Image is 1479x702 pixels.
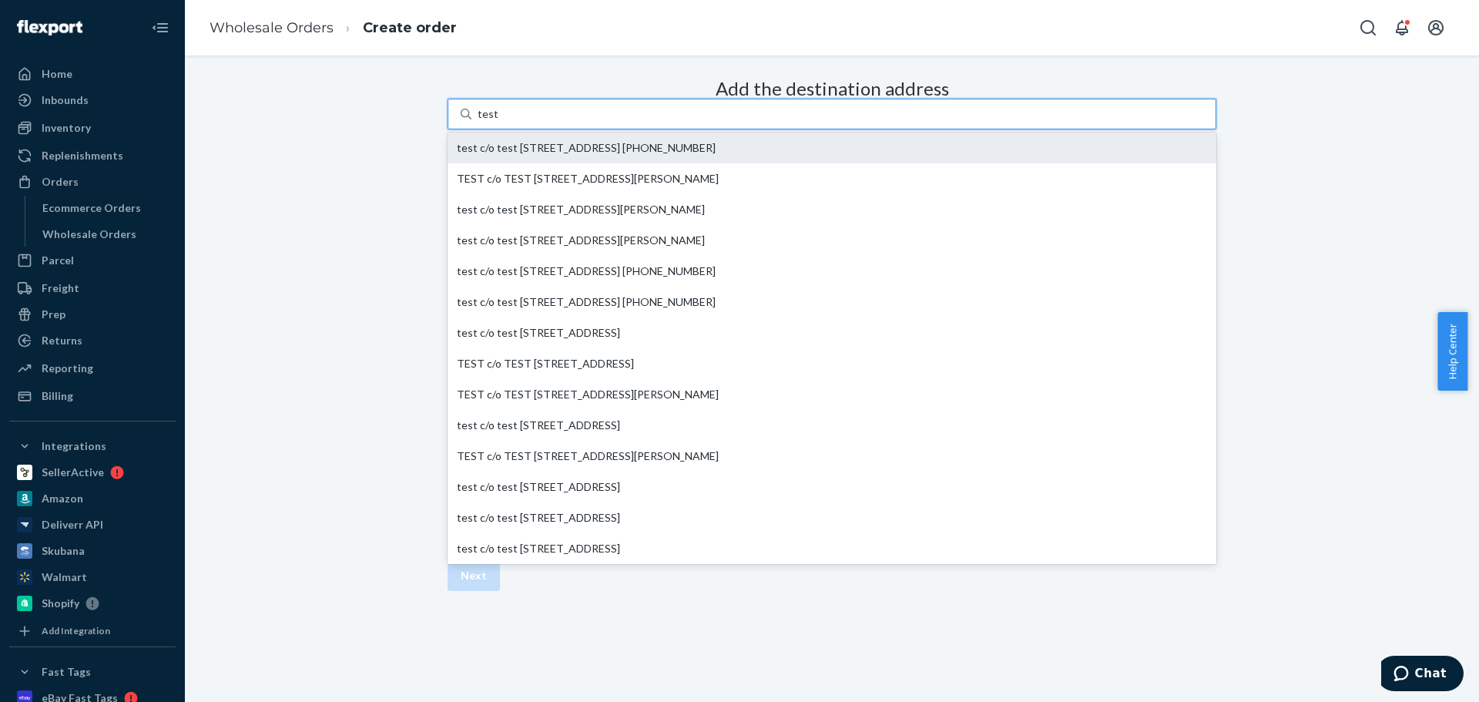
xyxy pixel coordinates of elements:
[9,116,176,140] a: Inventory
[42,361,93,376] div: Reporting
[42,388,73,404] div: Billing
[448,560,500,591] button: Next
[457,294,1207,310] div: test c/o test [STREET_ADDRESS] [PHONE_NUMBER]
[9,384,176,408] a: Billing
[42,465,104,480] div: SellerActive
[9,88,176,113] a: Inbounds
[457,140,1207,156] div: test c/o test [STREET_ADDRESS] [PHONE_NUMBER]
[9,539,176,563] a: Skubana
[9,660,176,684] button: Fast Tags
[457,202,1207,217] div: test c/o test [STREET_ADDRESS][PERSON_NAME]
[9,62,176,86] a: Home
[9,356,176,381] a: Reporting
[210,19,334,36] a: Wholesale Orders
[42,120,91,136] div: Inventory
[9,512,176,537] a: Deliverr API
[35,196,176,220] a: Ecommerce Orders
[42,227,136,242] div: Wholesale Orders
[1353,12,1383,43] button: Open Search Box
[42,174,79,190] div: Orders
[9,143,176,168] a: Replenishments
[42,624,110,637] div: Add Integration
[1381,656,1464,694] iframe: Opens a widget where you can chat to one of our agents
[42,200,141,216] div: Ecommerce Orders
[478,106,498,122] input: test c/o test [STREET_ADDRESS] [PHONE_NUMBER]TEST c/o TEST [STREET_ADDRESS][PERSON_NAME]test c/o ...
[457,479,1207,495] div: test c/o test [STREET_ADDRESS]
[9,276,176,301] a: Freight
[1387,12,1417,43] button: Open notifications
[457,264,1207,279] div: test c/o test [STREET_ADDRESS] [PHONE_NUMBER]
[42,253,74,268] div: Parcel
[1420,12,1451,43] button: Open account menu
[35,222,176,247] a: Wholesale Orders
[42,517,103,532] div: Deliverr API
[17,20,82,35] img: Flexport logo
[9,591,176,616] a: Shopify
[42,543,85,559] div: Skubana
[457,171,1207,186] div: TEST c/o TEST [STREET_ADDRESS][PERSON_NAME]
[457,418,1207,433] div: test c/o test [STREET_ADDRESS]
[457,510,1207,526] div: test c/o test [STREET_ADDRESS]
[363,19,457,36] a: Create order
[9,622,176,640] a: Add Integration
[457,387,1207,402] div: TEST c/o TEST [STREET_ADDRESS][PERSON_NAME]
[42,491,83,506] div: Amazon
[9,565,176,589] a: Walmart
[145,12,176,43] button: Close Navigation
[457,325,1207,341] div: test c/o test [STREET_ADDRESS]
[42,333,82,348] div: Returns
[42,307,65,322] div: Prep
[42,596,79,611] div: Shopify
[716,79,949,99] h3: Add the destination address
[457,233,1207,248] div: test c/o test [STREET_ADDRESS][PERSON_NAME]
[9,434,176,458] button: Integrations
[197,5,469,51] ol: breadcrumbs
[1437,312,1467,391] button: Help Center
[42,92,89,108] div: Inbounds
[42,664,91,680] div: Fast Tags
[9,248,176,273] a: Parcel
[457,541,1207,556] div: test c/o test [STREET_ADDRESS]
[457,356,1207,371] div: TEST c/o TEST [STREET_ADDRESS]
[42,280,79,296] div: Freight
[42,66,72,82] div: Home
[42,438,106,454] div: Integrations
[9,328,176,353] a: Returns
[9,486,176,511] a: Amazon
[9,460,176,485] a: SellerActive
[457,448,1207,464] div: TEST c/o TEST [STREET_ADDRESS][PERSON_NAME]
[42,148,123,163] div: Replenishments
[9,302,176,327] a: Prep
[42,569,87,585] div: Walmart
[9,170,176,194] a: Orders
